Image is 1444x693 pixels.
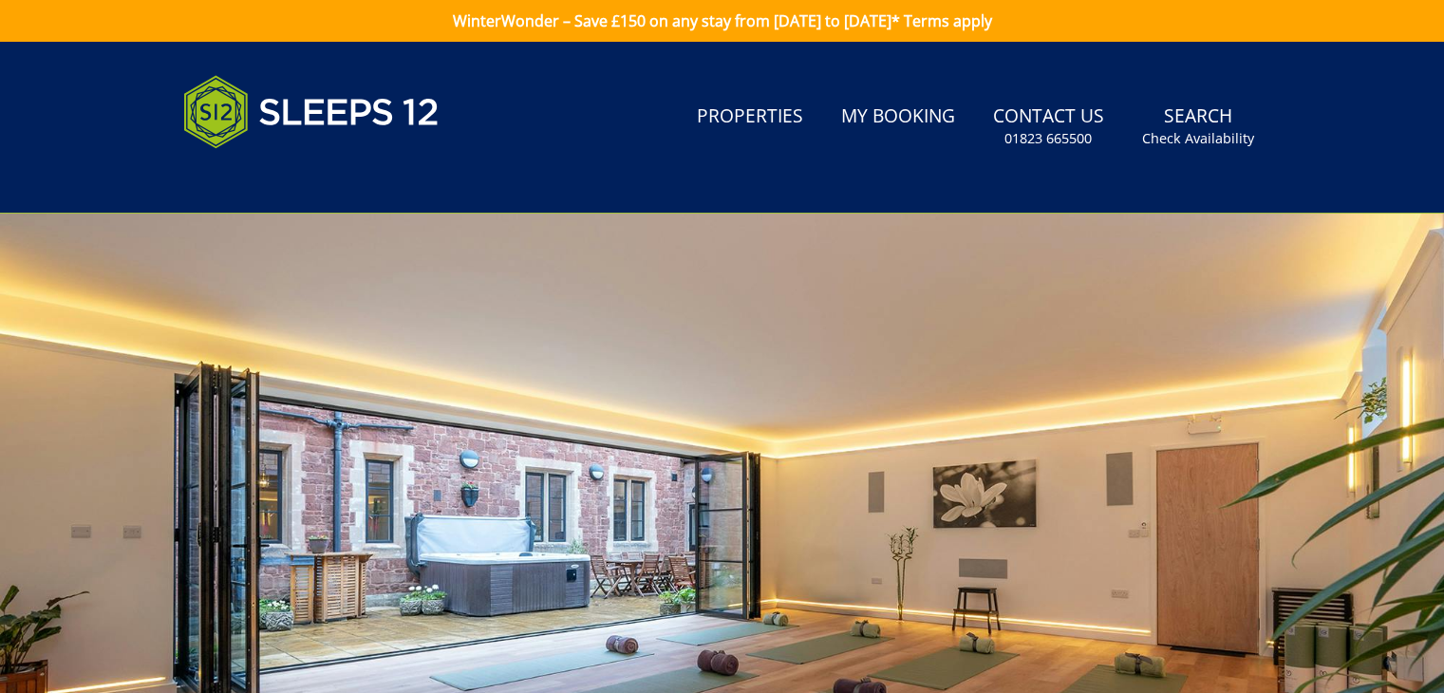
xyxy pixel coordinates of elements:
[1135,96,1262,158] a: SearchCheck Availability
[985,96,1112,158] a: Contact Us01823 665500
[1004,129,1092,148] small: 01823 665500
[834,96,963,139] a: My Booking
[689,96,811,139] a: Properties
[183,65,440,159] img: Sleeps 12
[1142,129,1254,148] small: Check Availability
[174,171,373,187] iframe: Customer reviews powered by Trustpilot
